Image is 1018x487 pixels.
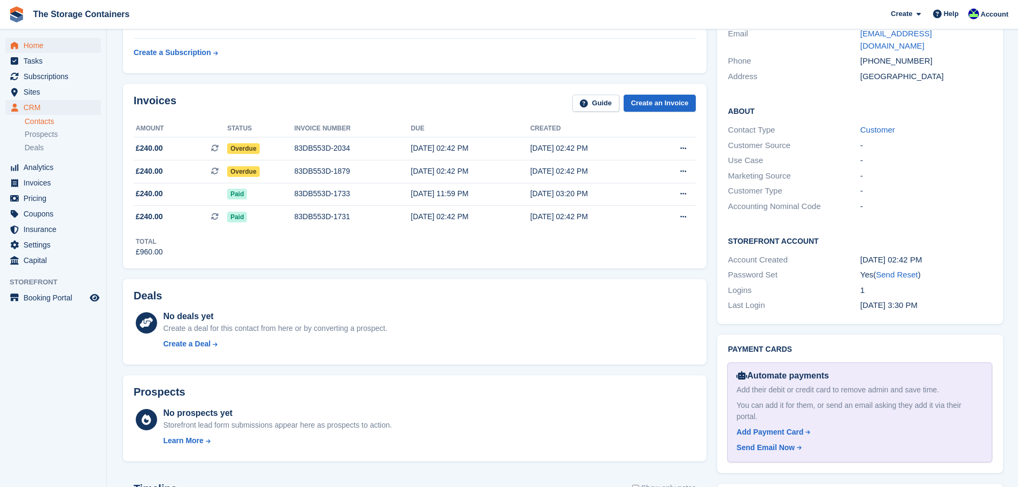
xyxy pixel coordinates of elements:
span: Paid [227,189,247,199]
div: [DATE] 02:42 PM [530,211,649,222]
a: menu [5,175,101,190]
span: Subscriptions [24,69,88,84]
a: Send Reset [876,270,918,279]
span: Coupons [24,206,88,221]
div: [DATE] 02:42 PM [411,143,530,154]
div: [GEOGRAPHIC_DATA] [860,71,992,83]
div: Send Email Now [736,442,795,453]
div: [DATE] 02:42 PM [530,166,649,177]
div: 83DB553D-1879 [294,166,411,177]
a: Customer [860,125,895,134]
a: menu [5,160,101,175]
a: Learn More [163,435,392,446]
div: [DATE] 02:42 PM [411,211,530,222]
div: Add Payment Card [736,427,803,438]
th: Due [411,120,530,137]
div: Contact Type [728,124,860,136]
span: Storefront [10,277,106,288]
img: Stacy Williams [968,9,979,19]
div: Accounting Nominal Code [728,200,860,213]
a: Create a Subscription [134,43,218,63]
div: [DATE] 11:59 PM [411,188,530,199]
div: Create a Deal [163,338,211,350]
div: 83DB553D-1733 [294,188,411,199]
div: No deals yet [163,310,387,323]
div: Customer Type [728,185,860,197]
div: 83DB553D-1731 [294,211,411,222]
span: Prospects [25,129,58,140]
span: Booking Portal [24,290,88,305]
span: Paid [227,212,247,222]
div: Password Set [728,269,860,281]
span: Sites [24,84,88,99]
span: Settings [24,237,88,252]
a: Add Payment Card [736,427,979,438]
th: Amount [134,120,227,137]
div: No prospects yet [163,407,392,420]
a: Prospects [25,129,101,140]
div: [DATE] 02:42 PM [530,143,649,154]
a: Contacts [25,117,101,127]
span: Overdue [227,166,260,177]
span: Tasks [24,53,88,68]
div: Yes [860,269,992,281]
span: Invoices [24,175,88,190]
time: 2025-05-28 14:30:15 UTC [860,300,918,310]
h2: About [728,105,992,116]
a: Deals [25,142,101,153]
div: Automate payments [736,369,983,382]
a: menu [5,253,101,268]
span: £240.00 [136,211,163,222]
a: menu [5,69,101,84]
div: Create a Subscription [134,47,211,58]
div: Customer Source [728,140,860,152]
a: menu [5,84,101,99]
div: - [860,154,992,167]
div: Last Login [728,299,860,312]
div: 1 [860,284,992,297]
span: Insurance [24,222,88,237]
div: Email [728,28,860,52]
a: menu [5,206,101,221]
h2: Invoices [134,95,176,112]
span: Capital [24,253,88,268]
a: [EMAIL_ADDRESS][DOMAIN_NAME] [860,29,932,50]
a: Create a Deal [163,338,387,350]
span: CRM [24,100,88,115]
div: - [860,170,992,182]
div: Account Created [728,254,860,266]
span: Help [944,9,959,19]
a: Guide [572,95,619,112]
div: 83DB553D-2034 [294,143,411,154]
div: - [860,200,992,213]
span: Home [24,38,88,53]
div: [DATE] 02:42 PM [860,254,992,266]
h2: Deals [134,290,162,302]
div: [DATE] 02:42 PM [411,166,530,177]
span: ( ) [873,270,920,279]
div: You can add it for them, or send an email asking they add it via their portal. [736,400,983,422]
h2: Storefront Account [728,235,992,246]
span: Pricing [24,191,88,206]
h2: Payment cards [728,345,992,354]
div: Address [728,71,860,83]
a: The Storage Containers [29,5,134,23]
div: £960.00 [136,246,163,258]
a: menu [5,290,101,305]
div: Phone [728,55,860,67]
span: Account [981,9,1008,20]
a: menu [5,100,101,115]
span: Deals [25,143,44,153]
div: Logins [728,284,860,297]
a: menu [5,191,101,206]
div: - [860,140,992,152]
div: - [860,185,992,197]
div: Create a deal for this contact from here or by converting a prospect. [163,323,387,334]
th: Created [530,120,649,137]
th: Invoice number [294,120,411,137]
div: [PHONE_NUMBER] [860,55,992,67]
div: [DATE] 03:20 PM [530,188,649,199]
div: Marketing Source [728,170,860,182]
span: £240.00 [136,143,163,154]
a: Preview store [88,291,101,304]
